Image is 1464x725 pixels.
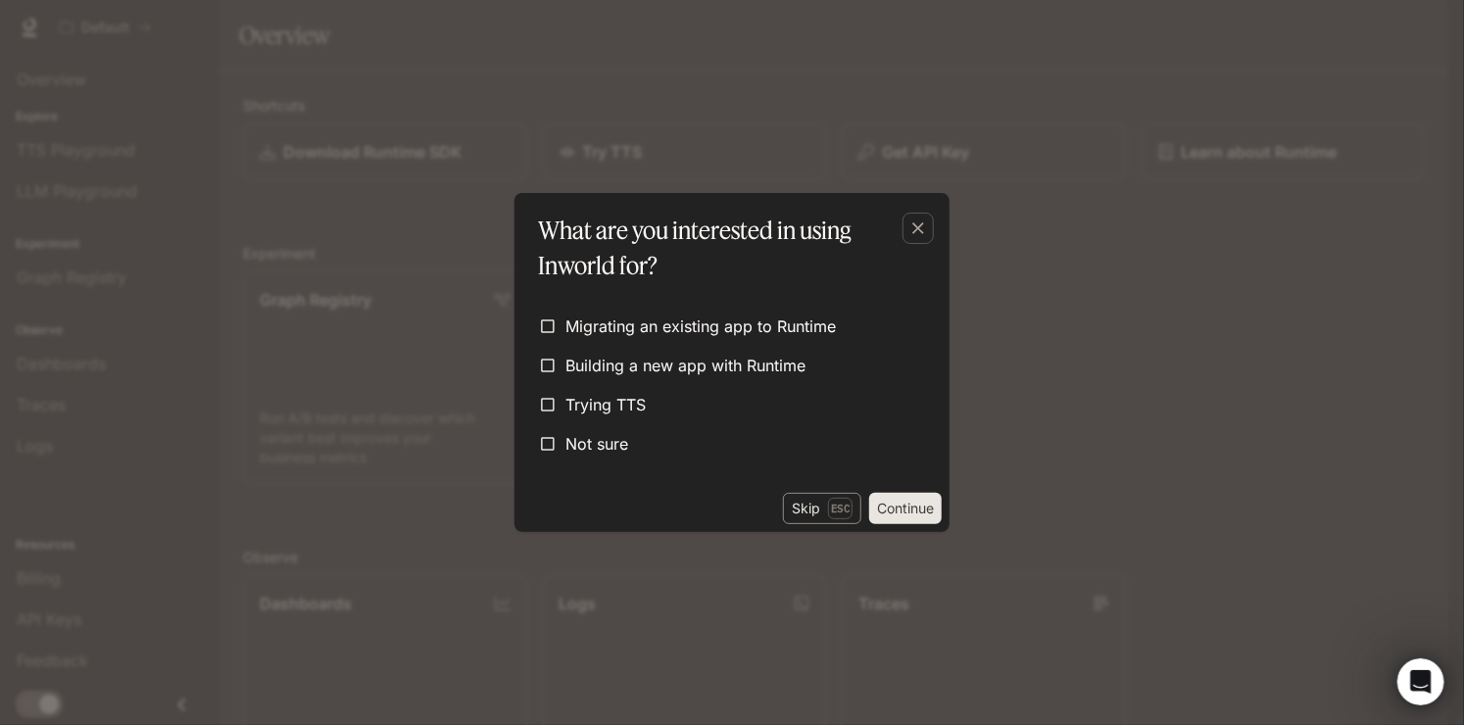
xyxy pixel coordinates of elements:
[869,493,942,524] button: Continue
[783,493,861,524] button: SkipEsc
[828,498,853,519] p: Esc
[538,213,918,283] p: What are you interested in using Inworld for?
[565,354,805,377] span: Building a new app with Runtime
[1397,658,1444,705] iframe: Intercom live chat
[565,314,836,338] span: Migrating an existing app to Runtime
[565,432,628,456] span: Not sure
[565,393,646,416] span: Trying TTS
